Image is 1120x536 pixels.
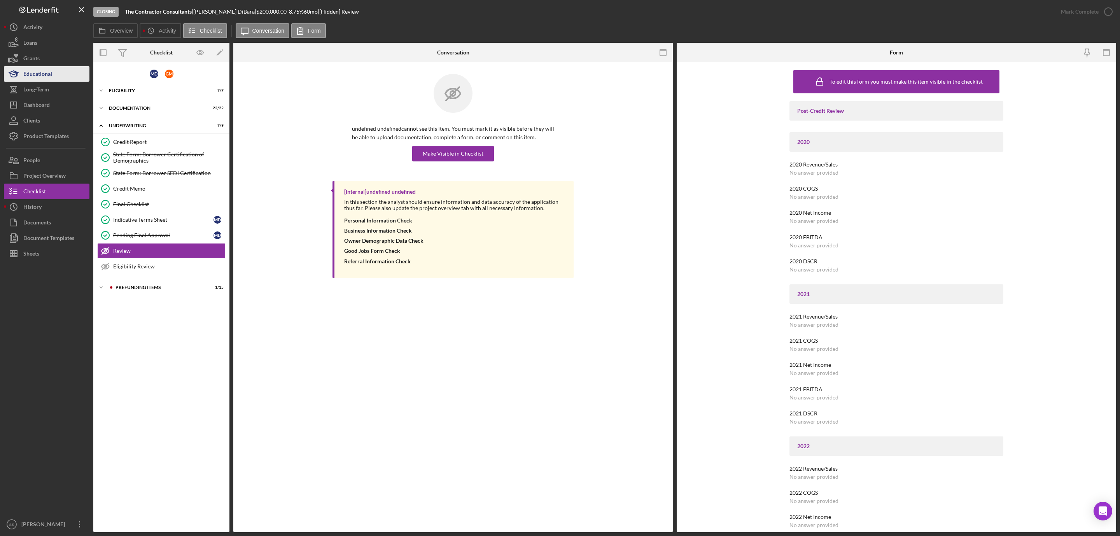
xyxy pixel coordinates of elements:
[352,124,554,142] p: undefined undefined cannot see this item. You must mark it as visible before they will be able to...
[289,9,304,15] div: 8.75 %
[1094,502,1112,520] div: Open Intercom Messenger
[789,218,838,224] div: No answer provided
[97,150,226,165] a: State Form: Borrower Certification of Demographics
[256,9,289,15] div: $200,000.00
[93,7,119,17] div: Closing
[789,322,838,328] div: No answer provided
[113,151,225,164] div: State Form: Borrower Certification of Demographics
[4,51,89,66] button: Grants
[23,128,69,146] div: Product Templates
[23,215,51,232] div: Documents
[150,70,158,78] div: M D
[23,113,40,130] div: Clients
[1053,4,1116,19] button: Mark Complete
[4,199,89,215] button: History
[109,88,204,93] div: Eligibility
[23,152,40,170] div: People
[115,285,204,290] div: Prefunding Items
[9,522,14,527] text: SS
[789,419,838,425] div: No answer provided
[97,228,226,243] a: Pending Final ApprovalMD
[4,517,89,532] button: SS[PERSON_NAME]
[113,201,225,207] div: Final Checklist
[213,231,221,239] div: M D
[4,230,89,246] button: Document Templates
[318,9,359,15] div: | [Hidden] Review
[4,168,89,184] button: Project Overview
[423,146,483,161] div: Make Visible in Checklist
[113,217,213,223] div: Indicative Terms Sheet
[23,168,66,186] div: Project Overview
[23,35,37,53] div: Loans
[789,362,1003,368] div: 2021 Net Income
[113,139,225,145] div: Credit Report
[23,82,49,99] div: Long-Term
[165,70,173,78] div: G M
[97,165,226,181] a: State Form: Borrower SEDI Certification
[159,28,176,34] label: Activity
[304,9,318,15] div: 60 mo
[23,184,46,201] div: Checklist
[789,161,1003,168] div: 2020 Revenue/Sales
[97,181,226,196] a: Credit Memo
[789,234,1003,240] div: 2020 EBITDA
[4,19,89,35] button: Activity
[4,113,89,128] a: Clients
[23,230,74,248] div: Document Templates
[4,152,89,168] button: People
[789,266,838,273] div: No answer provided
[23,199,42,217] div: History
[344,248,566,254] div: Good Jobs Form Check
[23,66,52,84] div: Educational
[140,23,181,38] button: Activity
[109,106,204,110] div: Documentation
[344,238,566,244] div: Owner Demographic Data Check
[4,66,89,82] button: Educational
[4,97,89,113] a: Dashboard
[252,28,285,34] label: Conversation
[200,28,222,34] label: Checklist
[437,49,469,56] div: Conversation
[344,189,416,195] div: [Internal] undefined undefined
[193,9,256,15] div: [PERSON_NAME] DiBara |
[236,23,290,38] button: Conversation
[4,35,89,51] a: Loans
[890,49,903,56] div: Form
[23,51,40,68] div: Grants
[4,215,89,230] button: Documents
[789,314,1003,320] div: 2021 Revenue/Sales
[789,498,838,504] div: No answer provided
[344,228,566,234] div: Business Information Check
[183,23,227,38] button: Checklist
[4,82,89,97] button: Long-Term
[125,8,192,15] b: The Contractor Consultants
[4,184,89,199] a: Checklist
[829,79,983,85] div: To edit this form you must make this item visible in the checklist
[97,259,226,274] a: Eligibility Review
[412,146,494,161] button: Make Visible in Checklist
[210,88,224,93] div: 7 / 7
[789,410,1003,417] div: 2021 DSCR
[344,199,566,217] div: In this section the analyst should ensure information and data accuracy of the application thus f...
[789,514,1003,520] div: 2022 Net Income
[789,370,838,376] div: No answer provided
[125,9,193,15] div: |
[23,246,39,263] div: Sheets
[4,128,89,144] button: Product Templates
[789,522,838,528] div: No answer provided
[97,212,226,228] a: Indicative Terms SheetMD
[789,186,1003,192] div: 2020 COGS
[789,490,1003,496] div: 2022 COGS
[789,474,838,480] div: No answer provided
[344,217,566,224] div: Personal Information Check
[344,258,566,264] div: Referral Information Check
[19,517,70,534] div: [PERSON_NAME]
[110,28,133,34] label: Overview
[797,291,996,297] div: 2021
[97,134,226,150] a: Credit Report
[4,246,89,261] a: Sheets
[789,258,1003,264] div: 2020 DSCR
